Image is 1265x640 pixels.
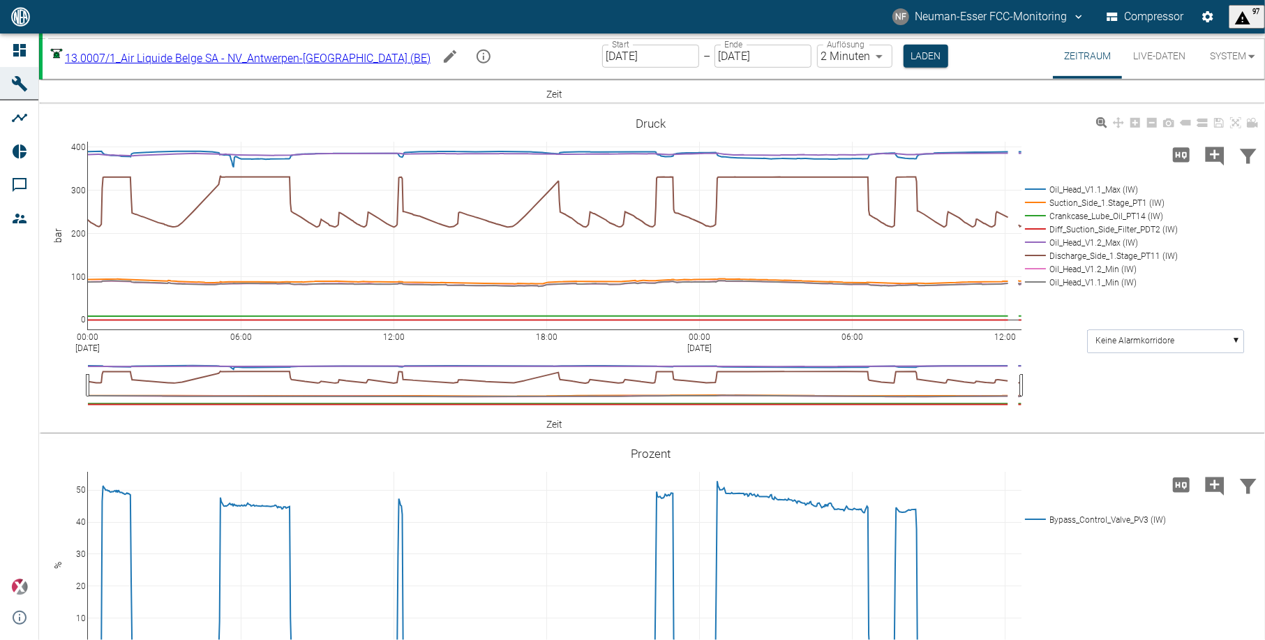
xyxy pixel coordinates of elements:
div: NF [892,8,909,25]
button: Laden [904,45,948,68]
button: Compressor [1104,4,1187,29]
label: Ende [724,38,742,50]
button: Machine bearbeiten [436,43,464,70]
input: DD.MM.YYYY [714,45,811,68]
button: Kommentar hinzufügen [1198,467,1232,503]
img: logo [10,7,31,26]
span: 13.0007/1_Air Liquide Belge SA - NV_Antwerpen-[GEOGRAPHIC_DATA] (BE) [65,52,431,65]
text: Keine Alarmkorridore [1096,336,1175,346]
label: Start [612,38,629,50]
label: Auflösung [827,38,864,50]
button: displayAlerts [1229,5,1265,29]
img: Xplore Logo [11,579,28,595]
button: Einstellungen [1195,4,1220,29]
button: Zeitraum [1053,34,1122,79]
button: fcc-monitoring@neuman-esser.com [890,4,1087,29]
a: 13.0007/1_Air Liquide Belge SA - NV_Antwerpen-[GEOGRAPHIC_DATA] (BE) [48,52,431,65]
button: Daten filtern [1232,467,1265,503]
span: 97 [1252,7,1259,27]
span: Hohe Auflösung [1165,477,1198,491]
button: mission info [470,43,497,70]
button: System [1197,34,1259,79]
button: Kommentar hinzufügen [1198,137,1232,173]
div: 2 Minuten [817,45,892,68]
button: Live-Daten [1122,34,1197,79]
input: DD.MM.YYYY [602,45,699,68]
button: Daten filtern [1232,137,1265,173]
p: – [703,48,710,64]
span: Hohe Auflösung [1165,147,1198,161]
